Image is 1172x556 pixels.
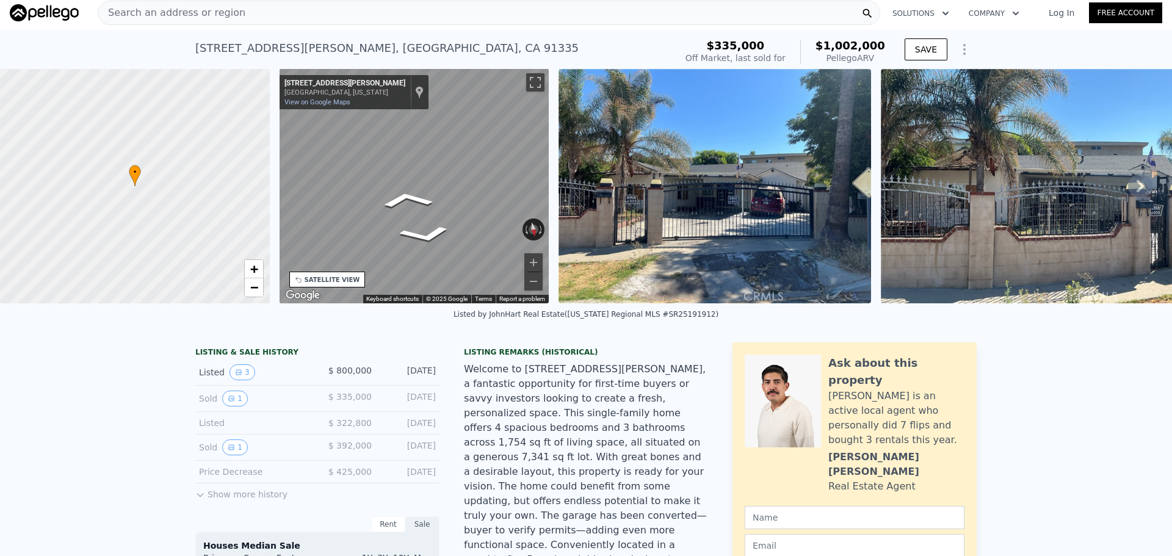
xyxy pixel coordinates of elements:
div: [GEOGRAPHIC_DATA], [US_STATE] [284,88,405,96]
button: Toggle fullscreen view [526,73,544,92]
span: • [129,167,141,178]
a: Zoom out [245,278,263,297]
a: Show location on map [415,85,424,99]
button: View historical data [230,364,255,380]
div: Sale [405,516,440,532]
button: Reset the view [527,218,541,242]
input: Name [745,506,964,529]
button: Show more history [195,483,288,500]
span: Search an address or region [98,5,245,20]
div: Ask about this property [828,355,964,389]
div: Rent [371,516,405,532]
div: LISTING & SALE HISTORY [195,347,440,359]
div: [DATE] [382,466,436,478]
span: $ 392,000 [328,441,372,450]
button: Show Options [952,37,977,62]
a: Zoom in [245,260,263,278]
img: Google [283,287,323,303]
a: Terms (opens in new tab) [475,295,492,302]
div: Real Estate Agent [828,479,916,494]
button: SAVE [905,38,947,60]
div: Listed [199,417,308,429]
span: $ 425,000 [328,467,372,477]
path: Go South, Baird Ave [366,187,447,212]
span: $ 335,000 [328,392,372,402]
button: Company [959,2,1029,24]
div: [DATE] [382,417,436,429]
a: Report a problem [499,295,545,302]
button: Solutions [883,2,959,24]
div: [STREET_ADDRESS][PERSON_NAME] , [GEOGRAPHIC_DATA] , CA 91335 [195,40,579,57]
div: Street View [280,69,549,303]
div: Listing Remarks (Historical) [464,347,708,357]
div: [DATE] [382,439,436,455]
div: • [129,165,141,186]
span: $ 322,800 [328,418,372,428]
div: Sold [199,439,308,455]
button: Keyboard shortcuts [366,295,419,303]
path: Go North, Baird Ave [383,221,467,248]
span: + [250,261,258,276]
button: Zoom in [524,253,543,272]
div: [STREET_ADDRESS][PERSON_NAME] [284,79,405,88]
img: Pellego [10,4,79,21]
button: Zoom out [524,272,543,291]
button: Rotate clockwise [538,218,545,240]
div: Off Market, last sold for [685,52,786,64]
div: SATELLITE VIEW [305,275,360,284]
button: Rotate counterclockwise [523,218,529,240]
div: Listed [199,364,308,380]
span: − [250,280,258,295]
span: © 2025 Google [426,295,468,302]
div: [PERSON_NAME] [PERSON_NAME] [828,450,964,479]
img: Sale: 167586511 Parcel: 55112789 [559,69,871,303]
span: $ 800,000 [328,366,372,375]
div: Listed by JohnHart Real Estate ([US_STATE] Regional MLS #SR25191912) [454,310,718,319]
button: View historical data [222,439,248,455]
a: View on Google Maps [284,98,350,106]
a: Open this area in Google Maps (opens a new window) [283,287,323,303]
div: Houses Median Sale [203,540,432,552]
a: Log In [1034,7,1089,19]
span: $335,000 [707,39,765,52]
div: [PERSON_NAME] is an active local agent who personally did 7 flips and bought 3 rentals this year. [828,389,964,447]
div: Pellego ARV [816,52,885,64]
span: $1,002,000 [816,39,885,52]
div: Map [280,69,549,303]
div: Sold [199,391,308,406]
div: [DATE] [382,391,436,406]
div: Price Decrease [199,466,308,478]
div: [DATE] [382,364,436,380]
a: Free Account [1089,2,1162,23]
button: View historical data [222,391,248,406]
